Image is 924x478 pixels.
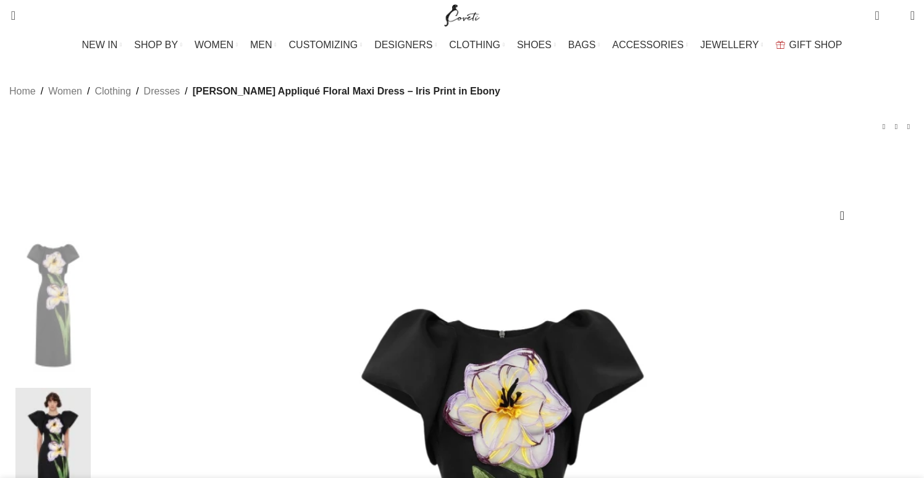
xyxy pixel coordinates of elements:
[15,229,91,382] img: Lucinda Appliqué Floral Maxi Dress - Iris Print in Ebony
[289,39,358,51] span: CUSTOMIZING
[193,83,500,99] span: [PERSON_NAME] Appliqué Floral Maxi Dress – Iris Print in Ebony
[776,41,785,49] img: GiftBag
[195,33,238,57] a: WOMEN
[374,39,432,51] span: DESIGNERS
[776,33,842,57] a: GIFT SHOP
[868,3,885,28] a: 0
[134,33,182,57] a: SHOP BY
[144,83,180,99] a: Dresses
[195,39,233,51] span: WOMEN
[82,33,122,57] a: NEW IN
[568,39,595,51] span: BAGS
[48,83,82,99] a: Women
[9,83,36,99] a: Home
[878,120,890,133] a: Previous product
[289,33,363,57] a: CUSTOMIZING
[700,39,759,51] span: JEWELLERY
[517,39,552,51] span: SHOES
[134,39,178,51] span: SHOP BY
[9,83,500,99] nav: Breadcrumb
[442,9,483,20] a: Site logo
[612,33,688,57] a: ACCESSORIES
[449,39,500,51] span: CLOTHING
[902,120,915,133] a: Next product
[3,3,15,28] a: Search
[94,83,131,99] a: Clothing
[250,39,272,51] span: MEN
[700,33,763,57] a: JEWELLERY
[3,33,921,57] div: Main navigation
[250,33,276,57] a: MEN
[889,3,901,28] div: My Wishlist
[517,33,556,57] a: SHOES
[876,6,885,15] span: 0
[374,33,437,57] a: DESIGNERS
[449,33,505,57] a: CLOTHING
[891,12,901,22] span: 0
[82,39,118,51] span: NEW IN
[789,39,842,51] span: GIFT SHOP
[568,33,600,57] a: BAGS
[612,39,684,51] span: ACCESSORIES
